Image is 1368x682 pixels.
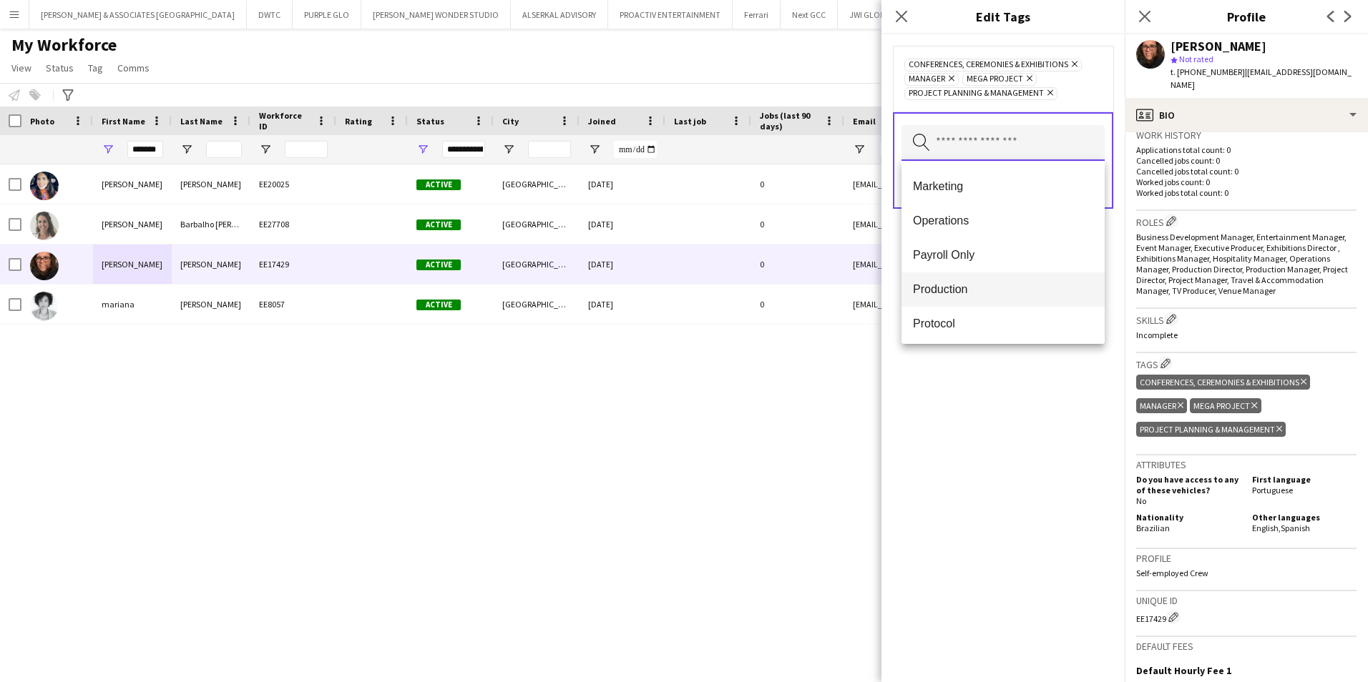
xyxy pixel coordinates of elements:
[1136,523,1170,533] span: Brazilian
[416,116,444,127] span: Status
[580,285,665,324] div: [DATE]
[1136,166,1357,177] p: Cancelled jobs total count: 0
[30,292,59,320] img: mariana santiago Bordallo
[1171,40,1266,53] div: [PERSON_NAME]
[30,252,59,280] img: Mariana Duque
[172,244,250,284] div: [PERSON_NAME]
[112,59,155,77] a: Comms
[844,204,1130,244] div: [EMAIL_ADDRESS][DOMAIN_NAME]
[6,59,37,77] a: View
[494,285,580,324] div: [GEOGRAPHIC_DATA]
[844,285,1130,324] div: [EMAIL_ADDRESS][DOMAIN_NAME]
[93,204,172,244] div: [PERSON_NAME]
[11,34,117,56] span: My Workforce
[494,244,580,284] div: [GEOGRAPHIC_DATA]
[1136,664,1231,677] h3: Default Hourly Fee 1
[1252,523,1281,533] span: English ,
[1136,214,1357,229] h3: Roles
[30,116,54,127] span: Photo
[751,244,844,284] div: 0
[853,143,866,156] button: Open Filter Menu
[608,1,733,29] button: PROACTIV ENTERTAINMENT
[285,141,328,158] input: Workforce ID Filter Input
[1136,177,1357,187] p: Worked jobs count: 0
[250,164,336,204] div: EE20025
[1171,66,1245,77] span: t. [PHONE_NUMBER]
[580,164,665,204] div: [DATE]
[967,74,1023,85] span: Mega Project
[172,285,250,324] div: [PERSON_NAME]
[29,1,247,29] button: [PERSON_NAME] & ASSOCIATES [GEOGRAPHIC_DATA]
[614,141,657,158] input: Joined Filter Input
[1136,129,1357,142] h3: Work history
[909,59,1068,71] span: Conferences, Ceremonies & Exhibitions
[1190,398,1261,413] div: Mega Project
[172,204,250,244] div: Barbalho [PERSON_NAME]
[59,87,77,104] app-action-btn: Advanced filters
[1136,155,1357,166] p: Cancelled jobs count: 0
[913,179,1093,193] span: Marketing
[1136,356,1357,371] h3: Tags
[416,179,461,190] span: Active
[1125,98,1368,132] div: Bio
[751,204,844,244] div: 0
[580,244,665,284] div: [DATE]
[30,172,59,200] img: Mariana Arcos
[674,116,706,127] span: Last job
[511,1,608,29] button: ALSERKAL ADVISORY
[11,61,31,74] span: View
[580,204,665,244] div: [DATE]
[102,116,145,127] span: First Name
[93,244,172,284] div: [PERSON_NAME]
[1136,187,1357,198] p: Worked jobs total count: 0
[1136,144,1357,155] p: Applications total count: 0
[502,116,519,127] span: City
[1136,232,1348,296] span: Business Development Manager, Entertainment Manager, Event Manager, Executive Producer, Exhibitio...
[751,164,844,204] div: 0
[127,141,163,158] input: First Name Filter Input
[416,260,461,270] span: Active
[247,1,293,29] button: DWTC
[1136,640,1357,653] h3: Default fees
[250,204,336,244] div: EE27708
[250,244,336,284] div: EE17429
[250,285,336,324] div: EE8057
[1136,568,1357,578] p: Self-employed Crew
[1252,474,1357,485] h5: First language
[1281,523,1310,533] span: Spanish
[913,282,1093,296] span: Production
[293,1,361,29] button: PURPLE GLO
[588,116,616,127] span: Joined
[180,143,193,156] button: Open Filter Menu
[40,59,79,77] a: Status
[1136,398,1187,413] div: Manager
[93,285,172,324] div: mariana
[528,141,571,158] input: City Filter Input
[46,61,74,74] span: Status
[1125,7,1368,26] h3: Profile
[881,7,1125,26] h3: Edit Tags
[853,116,876,127] span: Email
[1136,474,1241,495] h5: Do you have access to any of these vehicles?
[1136,375,1310,390] div: Conferences, Ceremonies & Exhibitions
[180,116,223,127] span: Last Name
[588,143,601,156] button: Open Filter Menu
[913,248,1093,262] span: Payroll Only
[416,300,461,310] span: Active
[345,116,372,127] span: Rating
[1179,54,1213,64] span: Not rated
[838,1,907,29] button: JWI GLOBAL
[494,164,580,204] div: [GEOGRAPHIC_DATA]
[909,74,945,85] span: Manager
[206,141,242,158] input: Last Name Filter Input
[88,61,103,74] span: Tag
[494,204,580,244] div: [GEOGRAPHIC_DATA]
[416,143,429,156] button: Open Filter Menu
[117,61,150,74] span: Comms
[913,214,1093,227] span: Operations
[361,1,511,29] button: [PERSON_NAME] WONDER STUDIO
[1136,330,1357,340] p: Incomplete
[502,143,515,156] button: Open Filter Menu
[1136,512,1241,523] h5: Nationality
[416,219,461,230] span: Active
